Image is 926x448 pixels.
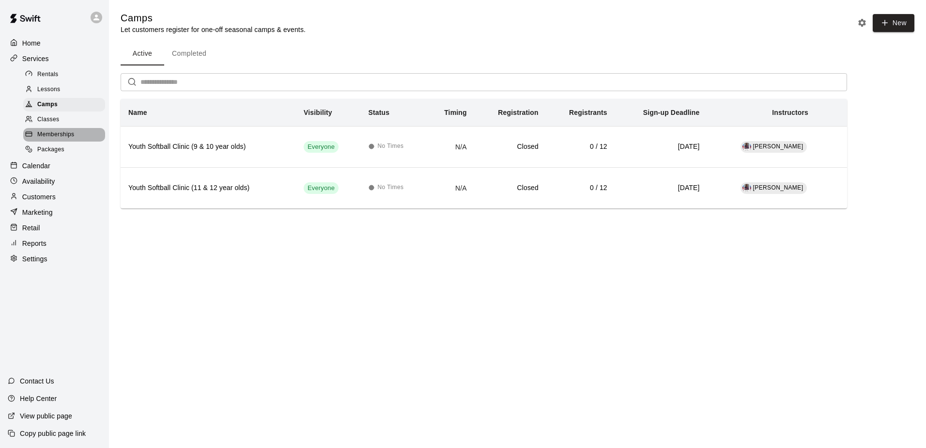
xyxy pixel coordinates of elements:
[23,112,109,128] a: Classes
[742,184,751,192] img: Cory Briggs
[753,184,803,191] span: [PERSON_NAME]
[22,239,46,248] p: Reports
[37,115,59,125] span: Classes
[8,159,101,173] a: Calendar
[121,25,306,34] p: Let customers register for one-off seasonal camps & events.
[164,42,214,65] button: Completed
[22,54,49,64] p: Services
[869,18,914,27] a: New
[482,142,539,152] h6: Closed
[20,394,57,403] p: Help Center
[482,183,539,193] h6: Closed
[378,142,404,151] span: No Times
[753,143,803,150] span: [PERSON_NAME]
[426,126,475,167] td: N/A
[37,85,61,95] span: Lessons
[37,70,59,80] span: Rentals
[623,183,700,193] h6: [DATE]
[873,14,914,32] button: New
[22,176,55,186] p: Availability
[128,142,288,152] h6: Youth Softball Clinic (9 & 10 year olds)
[20,429,86,438] p: Copy public page link
[23,143,105,157] div: Packages
[121,99,847,208] table: simple table
[8,174,101,189] a: Availability
[304,184,339,193] span: Everyone
[20,376,54,386] p: Contact Us
[8,205,101,220] a: Marketing
[855,16,869,30] button: Camp settings
[22,208,53,217] p: Marketing
[369,109,390,116] b: Status
[23,68,105,81] div: Rentals
[304,141,339,153] div: This service is visible to all of your customers
[23,83,105,96] div: Lessons
[22,254,47,264] p: Settings
[23,143,109,158] a: Packages
[8,36,101,50] a: Home
[8,236,101,251] a: Reports
[22,161,50,171] p: Calendar
[304,143,339,152] span: Everyone
[22,192,56,202] p: Customers
[569,109,607,116] b: Registrants
[22,38,41,48] p: Home
[23,128,105,142] div: Memberships
[37,145,64,155] span: Packages
[742,143,751,151] img: Cory Briggs
[23,97,109,112] a: Camps
[23,113,105,127] div: Classes
[8,252,101,266] a: Settings
[8,221,101,235] a: Retail
[304,182,339,194] div: This service is visible to all of your customers
[426,167,475,208] td: N/A
[121,42,164,65] button: Active
[37,130,74,140] span: Memberships
[23,67,109,82] a: Rentals
[121,12,306,25] h5: Camps
[37,100,58,110] span: Camps
[23,128,109,143] a: Memberships
[304,109,332,116] b: Visibility
[554,142,607,152] h6: 0 / 12
[8,190,101,204] a: Customers
[498,109,538,116] b: Registration
[22,223,40,233] p: Retail
[444,109,467,116] b: Timing
[20,411,72,421] p: View public page
[128,183,288,193] h6: Youth Softball Clinic (11 & 12 year olds)
[23,98,105,112] div: Camps
[23,82,109,97] a: Lessons
[643,109,700,116] b: Sign-up Deadline
[8,51,101,66] a: Services
[378,183,404,192] span: No Times
[623,142,700,152] h6: [DATE]
[128,109,147,116] b: Name
[772,109,808,116] b: Instructors
[554,183,607,193] h6: 0 / 12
